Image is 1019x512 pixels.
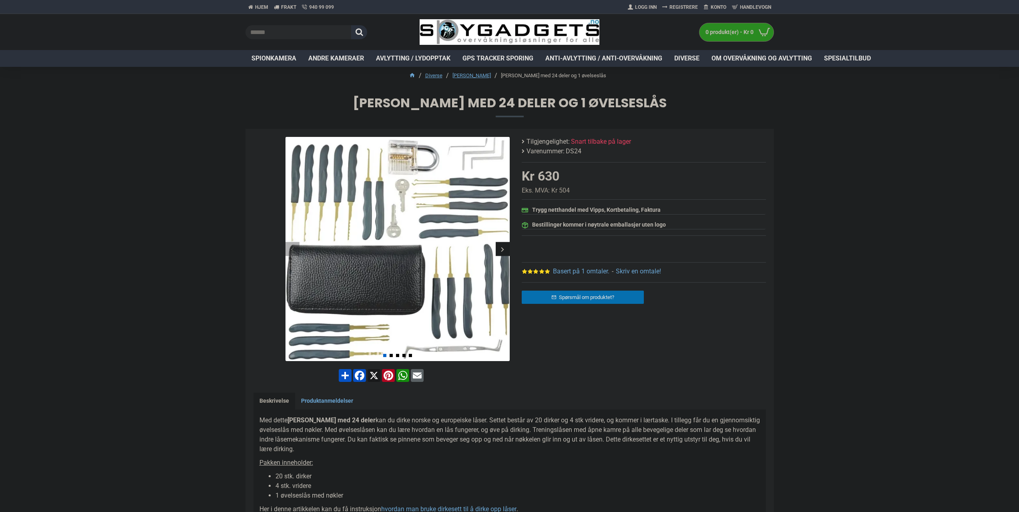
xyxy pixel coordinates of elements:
b: Varenummer: [527,147,565,156]
b: Tilgjengelighet: [527,137,570,147]
a: Spørsmål om produktet? [522,291,644,304]
a: Spionkamera [245,50,302,67]
span: Frakt [281,4,296,11]
span: Logg Inn [635,4,657,11]
a: Logg Inn [625,1,659,14]
img: SpyGadgets.no [420,19,599,45]
span: Handlevogn [740,4,771,11]
img: Dirkesett med 24 deler og 1 øvelseslås - SpyGadgets.no [285,137,510,361]
span: Konto [711,4,726,11]
span: Om overvåkning og avlytting [711,54,812,63]
a: Email [410,369,424,382]
p: Med dette kan du dirke norske og europeiske låser. Settet består av 20 dirker og 4 stk vridere, o... [259,416,760,454]
span: Anti-avlytting / Anti-overvåkning [545,54,662,63]
a: Basert på 1 omtaler. [553,267,609,276]
span: DS24 [566,147,581,156]
span: Go to slide 5 [409,354,412,357]
a: Produktanmeldelser [295,393,359,410]
span: Registrere [669,4,698,11]
span: 940 99 099 [309,4,334,11]
a: Handlevogn [729,1,774,14]
div: Trygg netthandel med Vipps, Kortbetaling, Faktura [532,206,661,214]
a: Avlytting / Lydopptak [370,50,456,67]
span: Go to slide 4 [402,354,406,357]
span: Andre kameraer [308,54,364,63]
b: [PERSON_NAME] med 24 deler [287,416,376,424]
span: Go to slide 3 [396,354,399,357]
span: 0 produkt(er) - Kr 0 [699,28,756,36]
a: Om overvåkning og avlytting [705,50,818,67]
div: Kr 630 [522,167,559,186]
span: GPS Tracker Sporing [462,54,533,63]
a: 0 produkt(er) - Kr 0 [699,23,774,41]
span: Spionkamera [251,54,296,63]
a: Spesialtilbud [818,50,877,67]
a: GPS Tracker Sporing [456,50,539,67]
li: 4 stk. vridere [275,481,760,491]
span: [PERSON_NAME] med 24 deler og 1 øvelseslås [245,96,774,117]
a: Beskrivelse [253,393,295,410]
span: Snart tilbake på lager [571,137,631,147]
a: [PERSON_NAME] [452,72,491,80]
div: Previous slide [285,242,299,256]
a: WhatsApp [396,369,410,382]
li: 1 øvelseslås med nøkler [275,491,760,500]
a: Anti-avlytting / Anti-overvåkning [539,50,668,67]
a: Konto [701,1,729,14]
div: Bestillinger kommer i nøytrale emballasjer uten logo [532,221,666,229]
a: Andre kameraer [302,50,370,67]
span: Avlytting / Lydopptak [376,54,450,63]
span: Diverse [674,54,699,63]
a: Pinterest [381,369,396,382]
u: Pakken inneholder: [259,459,313,466]
a: Share [338,369,352,382]
span: Spesialtilbud [824,54,871,63]
span: Go to slide 2 [390,354,393,357]
a: Diverse [668,50,705,67]
a: Diverse [425,72,442,80]
a: X [367,369,381,382]
a: Facebook [352,369,367,382]
div: Next slide [496,242,510,256]
a: Skriv en omtale! [616,267,661,276]
a: Registrere [659,1,701,14]
span: Hjem [255,4,268,11]
span: Go to slide 1 [383,354,386,357]
li: 20 stk. dirker [275,472,760,481]
b: - [612,267,613,275]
